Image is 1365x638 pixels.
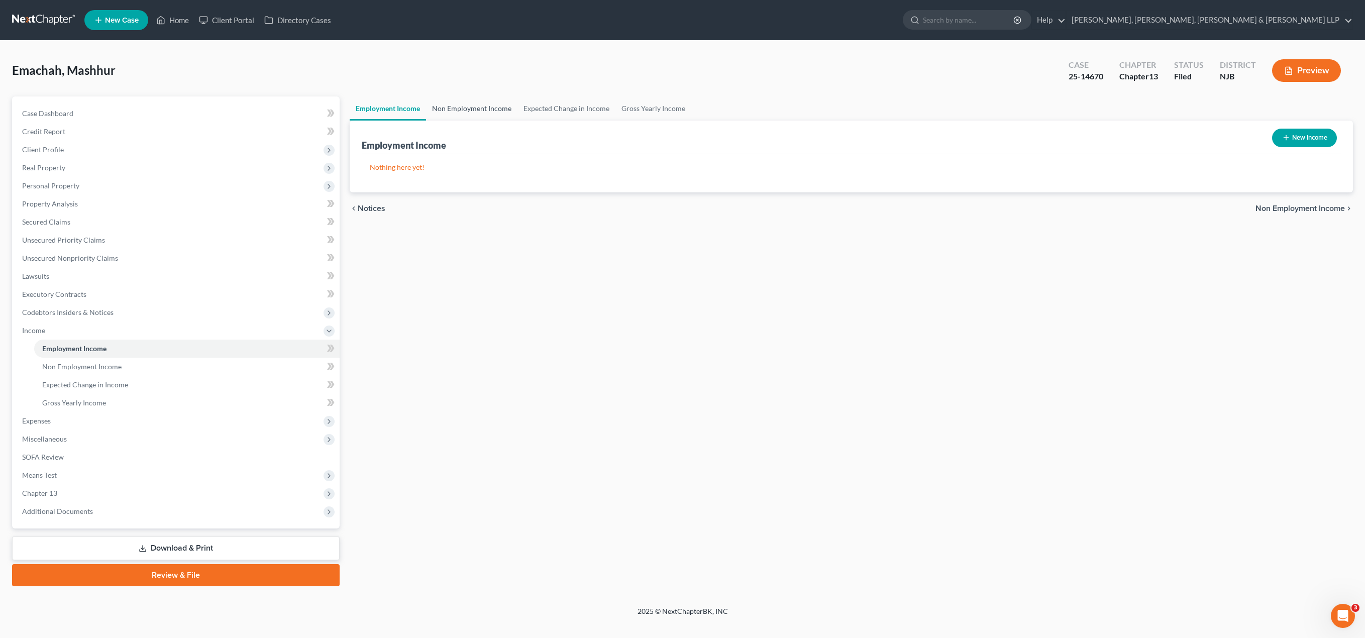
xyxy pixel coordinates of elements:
span: Credit Report [22,127,65,136]
a: Client Portal [194,11,259,29]
span: Employment Income [42,344,107,353]
a: Credit Report [14,123,340,141]
a: Property Analysis [14,195,340,213]
span: Codebtors Insiders & Notices [22,308,114,316]
a: Help [1032,11,1066,29]
a: Non Employment Income [426,96,517,121]
button: Preview [1272,59,1341,82]
div: District [1220,59,1256,71]
a: Unsecured Nonpriority Claims [14,249,340,267]
i: chevron_right [1345,204,1353,212]
button: Non Employment Income chevron_right [1255,204,1353,212]
div: Chapter [1119,71,1158,82]
span: Income [22,326,45,335]
a: Unsecured Priority Claims [14,231,340,249]
span: Chapter 13 [22,489,57,497]
a: SOFA Review [14,448,340,466]
button: New Income [1272,129,1337,147]
p: Nothing here yet! [370,162,1333,172]
iframe: Intercom live chat [1331,604,1355,628]
span: Personal Property [22,181,79,190]
span: Unsecured Nonpriority Claims [22,254,118,262]
a: Employment Income [34,340,340,358]
input: Search by name... [923,11,1015,29]
span: Means Test [22,471,57,479]
a: Secured Claims [14,213,340,231]
span: New Case [105,17,139,24]
div: Status [1174,59,1204,71]
span: Gross Yearly Income [42,398,106,407]
span: Executory Contracts [22,290,86,298]
div: Chapter [1119,59,1158,71]
a: Gross Yearly Income [34,394,340,412]
a: Case Dashboard [14,104,340,123]
span: Additional Documents [22,507,93,515]
span: Client Profile [22,145,64,154]
a: Employment Income [350,96,426,121]
span: Expected Change in Income [42,380,128,389]
div: NJB [1220,71,1256,82]
span: Secured Claims [22,218,70,226]
span: Unsecured Priority Claims [22,236,105,244]
a: Lawsuits [14,267,340,285]
div: 2025 © NextChapterBK, INC [396,606,969,624]
span: 3 [1351,604,1359,612]
span: Expenses [22,416,51,425]
span: Non Employment Income [1255,204,1345,212]
span: Case Dashboard [22,109,73,118]
i: chevron_left [350,204,358,212]
a: Gross Yearly Income [615,96,691,121]
span: Emachah, Mashhur [12,63,116,77]
div: Filed [1174,71,1204,82]
a: Download & Print [12,537,340,560]
button: chevron_left Notices [350,204,385,212]
span: Notices [358,204,385,212]
a: Expected Change in Income [34,376,340,394]
span: SOFA Review [22,453,64,461]
a: Executory Contracts [14,285,340,303]
div: Case [1069,59,1103,71]
a: Home [151,11,194,29]
a: Expected Change in Income [517,96,615,121]
span: Miscellaneous [22,435,67,443]
div: Employment Income [362,139,446,151]
span: Real Property [22,163,65,172]
span: Non Employment Income [42,362,122,371]
span: 13 [1149,71,1158,81]
a: [PERSON_NAME], [PERSON_NAME], [PERSON_NAME] & [PERSON_NAME] LLP [1067,11,1352,29]
div: 25-14670 [1069,71,1103,82]
span: Lawsuits [22,272,49,280]
a: Review & File [12,564,340,586]
a: Non Employment Income [34,358,340,376]
a: Directory Cases [259,11,336,29]
span: Property Analysis [22,199,78,208]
